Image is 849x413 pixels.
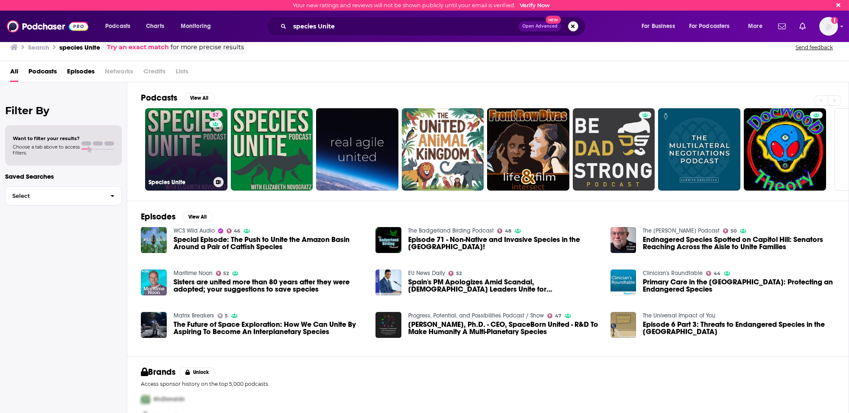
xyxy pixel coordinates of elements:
span: Podcasts [105,20,130,32]
a: Clinician's Roundtable [643,270,703,277]
a: 50 [723,228,737,233]
img: Special Episode: The Push to Unite the Amazon Basin Around a Pair of Catfish Species [141,227,167,253]
span: Primary Care in the [GEOGRAPHIC_DATA]: Protecting an Endangered Species [643,278,835,293]
span: For Business [642,20,675,32]
img: Podchaser - Follow, Share and Rate Podcasts [7,18,88,34]
a: Episode 6 Part 3: Threats to Endangered Species in the United States [611,312,636,338]
button: Open AdvancedNew [518,21,561,31]
a: EU News Daily [408,270,445,277]
a: 48 [497,228,511,233]
a: The Future of Space Exploration: How We Can Unite By Aspiring To Become An Interplanetary Species [174,321,366,335]
span: Monitoring [181,20,211,32]
input: Search podcasts, credits, & more... [290,20,518,33]
a: Primary Care in the United States: Protecting an Endangered Species [611,270,636,295]
h3: Search [28,43,49,51]
h2: Brands [141,367,176,377]
img: Endnagered Species Spotted on Capitol Hill: Senators Reaching Across the Aisle to Unite Families [611,227,636,253]
h3: Species Unite [149,179,210,186]
img: Sisters are united more than 80 years after they were adopted; your suggestions to save species [141,270,167,295]
a: The Jim Wallis Podcast [643,227,720,234]
span: 52 [456,272,462,275]
a: 57 [209,112,222,118]
span: More [748,20,762,32]
p: Saved Searches [5,172,122,180]
a: Podcasts [28,65,57,82]
div: Search podcasts, credits, & more... [275,17,594,36]
a: 5 [218,313,228,318]
span: Choose a tab above to access filters. [13,144,80,156]
a: The Badgerland Birding Podcast [408,227,494,234]
a: 46 [227,228,241,233]
svg: Email not verified [831,17,838,24]
button: Send feedback [793,44,835,51]
a: Episode 6 Part 3: Threats to Endangered Species in the United States [643,321,835,335]
span: Want to filter your results? [13,135,80,141]
button: Show profile menu [819,17,838,36]
p: Access sponsor history on the top 5,000 podcasts. [141,381,835,387]
a: Sisters are united more than 80 years after they were adopted; your suggestions to save species [174,278,366,293]
img: First Pro Logo [137,391,154,408]
button: Unlock [179,367,216,377]
span: 5 [225,314,228,318]
button: open menu [99,20,141,33]
a: Maritime Noon [174,270,213,277]
a: Progress, Potential, and Possibilities Podcast / Show [408,312,544,319]
span: 47 [555,314,561,318]
span: 46 [234,229,240,233]
a: Show notifications dropdown [775,19,789,34]
a: Endnagered Species Spotted on Capitol Hill: Senators Reaching Across the Aisle to Unite Families [643,236,835,250]
button: View All [184,93,215,103]
a: WCS Wild Audio [174,227,215,234]
span: [PERSON_NAME], Ph.D. - CEO, SpaceBorn United - R&D To Make Humanity A Multi-Planetary Species [408,321,600,335]
a: 44 [706,271,720,276]
button: View All [182,212,213,222]
img: Dr Egbert Edelbroek, Ph.D. - CEO, SpaceBorn United - R&D To Make Humanity A Multi-Planetary Species [375,312,401,338]
button: open menu [636,20,686,33]
a: Episodes [67,65,95,82]
a: Charts [140,20,169,33]
span: McDonalds [154,396,185,403]
img: User Profile [819,17,838,36]
span: Credits [143,65,165,82]
a: Special Episode: The Push to Unite the Amazon Basin Around a Pair of Catfish Species [174,236,366,250]
span: Charts [146,20,164,32]
span: Lists [176,65,188,82]
span: For Podcasters [689,20,730,32]
span: Open Advanced [522,24,558,28]
span: 50 [731,229,737,233]
a: Spain's PM Apologizes Amid Scandal, European Leaders Unite for Ukraine, EU Launches Cybersecurity... [408,278,600,293]
button: Select [5,186,122,205]
h2: Filter By [5,104,122,117]
button: open menu [742,20,773,33]
span: 52 [223,272,229,275]
img: Spain's PM Apologizes Amid Scandal, European Leaders Unite for Ukraine, EU Launches Cybersecurity... [375,270,401,295]
span: Networks [105,65,133,82]
a: 52 [448,271,462,276]
span: for more precise results [171,42,244,52]
a: All [10,65,18,82]
img: The Future of Space Exploration: How We Can Unite By Aspiring To Become An Interplanetary Species [141,312,167,338]
a: EpisodesView All [141,211,213,222]
span: New [546,16,561,24]
a: Verify Now [520,2,550,8]
a: Episode 71 - Non-Native and Invasive Species in the United States! [408,236,600,250]
a: Show notifications dropdown [796,19,809,34]
a: The Universal Impact of You [643,312,715,319]
span: Logged in as BretAita [819,17,838,36]
span: Episode 71 - Non-Native and Invasive Species in the [GEOGRAPHIC_DATA]! [408,236,600,250]
span: Select [6,193,104,199]
a: Dr Egbert Edelbroek, Ph.D. - CEO, SpaceBorn United - R&D To Make Humanity A Multi-Planetary Species [408,321,600,335]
